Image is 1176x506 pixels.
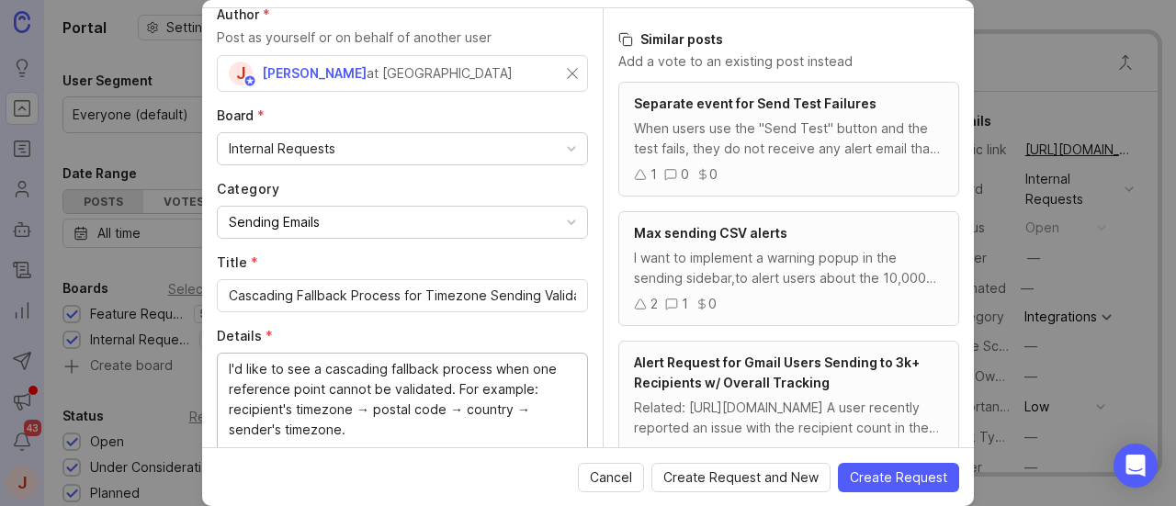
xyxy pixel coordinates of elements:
[710,444,744,464] div: 16.5k
[650,164,657,185] div: 1
[229,286,576,306] input: Short, descriptive title
[217,254,258,270] span: Title (required)
[367,63,513,84] div: at [GEOGRAPHIC_DATA]
[217,107,265,123] span: Board (required)
[217,6,270,22] span: Author (required)
[634,96,876,111] span: Separate event for Send Test Failures
[618,82,959,197] a: Separate event for Send Test FailuresWhen users use the "Send Test" button and the test fails, th...
[634,225,787,241] span: Max sending CSV alerts
[217,28,588,48] p: Post as yourself or on behalf of another user
[650,294,658,314] div: 2
[229,212,320,232] div: Sending Emails
[850,468,947,487] span: Create Request
[229,139,335,159] div: Internal Requests
[229,62,253,85] div: J
[708,294,717,314] div: 0
[634,248,944,288] div: I want to implement a warning popup in the sending sidebar,to alert users about the 10,000 recipi...
[618,211,959,326] a: Max sending CSV alertsI want to implement a warning popup in the sending sidebar,to alert users a...
[651,463,831,492] button: Create Request and New
[634,118,944,159] div: When users use the "Send Test" button and the test fails, they do not receive any alert email tha...
[634,354,920,390] span: Alert Request for Gmail Users Sending to 3k+ Recipients w/ Overall Tracking
[1114,444,1158,488] div: Open Intercom Messenger
[682,294,688,314] div: 1
[590,468,632,487] span: Cancel
[618,30,959,49] h3: Similar posts
[618,341,959,476] a: Alert Request for Gmail Users Sending to 3k+ Recipients w/ Overall TrackingRelated: [URL][DOMAIN_...
[618,52,959,71] p: Add a vote to an existing post instead
[217,328,273,343] span: Details (required)
[681,164,689,185] div: 0
[650,444,658,464] div: 2
[262,65,367,81] span: [PERSON_NAME]
[663,468,819,487] span: Create Request and New
[709,164,718,185] div: 0
[634,398,944,438] div: Related: [URL][DOMAIN_NAME] A user recently reported an issue with the recipient count in the dat...
[578,463,644,492] button: Cancel
[243,74,257,88] img: member badge
[838,463,959,492] button: Create Request
[682,444,690,464] div: 0
[217,180,588,198] label: Category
